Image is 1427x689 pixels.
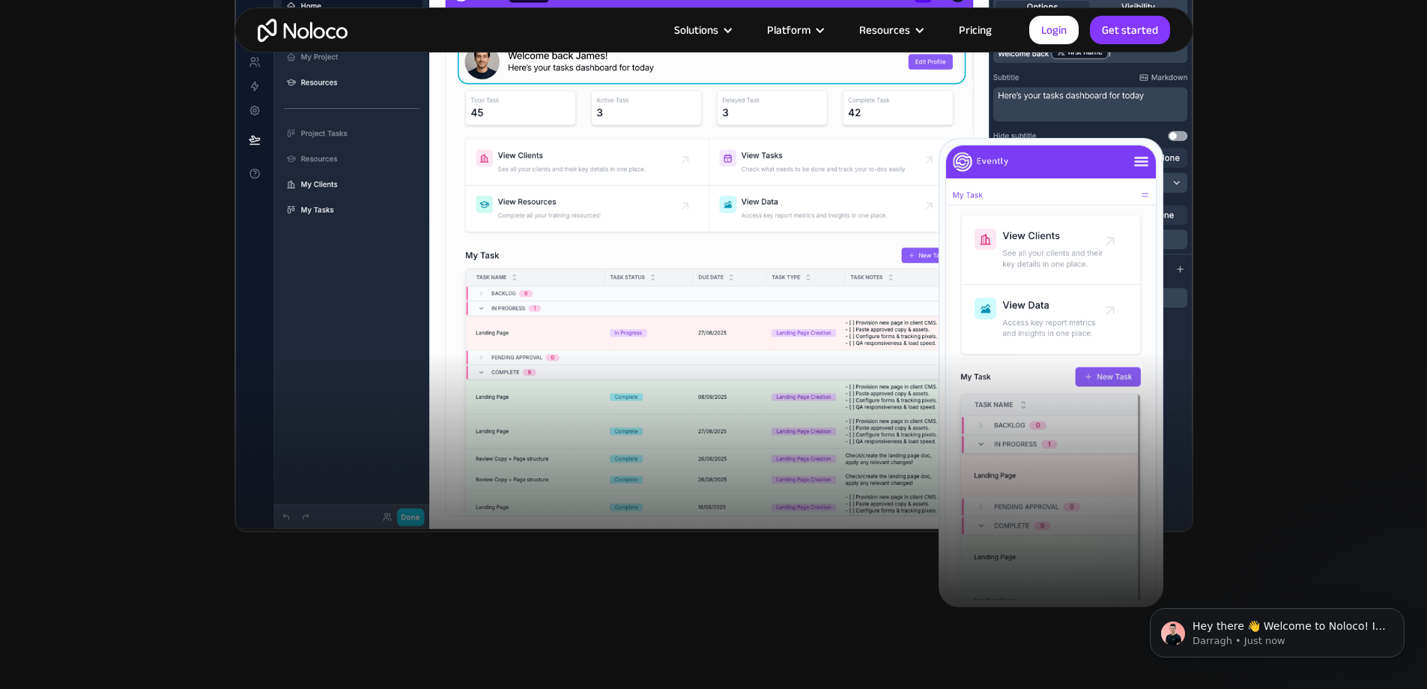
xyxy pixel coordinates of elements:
[674,20,718,40] div: Solutions
[840,20,940,40] div: Resources
[940,20,1011,40] a: Pricing
[1029,16,1079,44] a: Login
[258,19,348,42] a: home
[767,20,811,40] div: Platform
[655,20,748,40] div: Solutions
[1090,16,1170,44] a: Get started
[859,20,910,40] div: Resources
[1127,577,1427,682] iframe: Intercom notifications message
[748,20,840,40] div: Platform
